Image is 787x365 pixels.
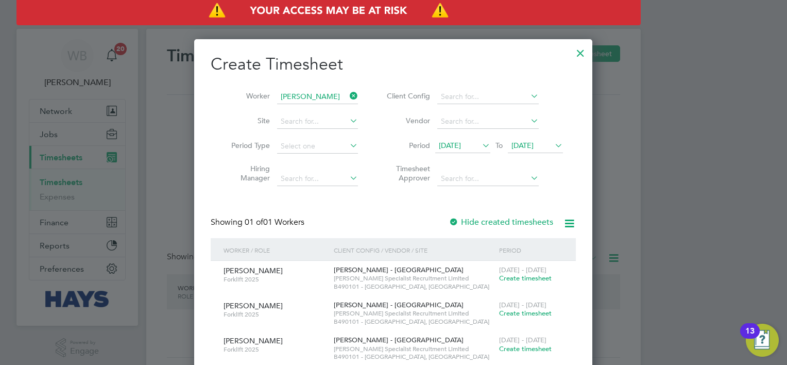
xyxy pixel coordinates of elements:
[211,54,576,75] h2: Create Timesheet
[334,266,464,274] span: [PERSON_NAME] - [GEOGRAPHIC_DATA]
[384,141,430,150] label: Period
[499,309,552,318] span: Create timesheet
[221,238,331,262] div: Worker / Role
[499,336,546,344] span: [DATE] - [DATE]
[492,139,506,152] span: To
[437,90,539,104] input: Search for...
[334,283,494,291] span: B490101 - [GEOGRAPHIC_DATA], [GEOGRAPHIC_DATA]
[334,301,464,309] span: [PERSON_NAME] - [GEOGRAPHIC_DATA]
[499,344,552,353] span: Create timesheet
[499,301,546,309] span: [DATE] - [DATE]
[384,91,430,101] label: Client Config
[384,164,430,182] label: Timesheet Approver
[334,309,494,318] span: [PERSON_NAME] Specialist Recruitment Limited
[497,238,566,262] div: Period
[331,238,497,262] div: Client Config / Vendor / Site
[224,266,283,275] span: [PERSON_NAME]
[224,91,270,101] label: Worker
[277,139,358,154] input: Select one
[745,331,755,344] div: 13
[277,172,358,186] input: Search for...
[334,318,494,326] span: B490101 - [GEOGRAPHIC_DATA], [GEOGRAPHIC_DATA]
[746,324,779,357] button: Open Resource Center, 13 new notifications
[224,345,326,354] span: Forklift 2025
[499,274,552,283] span: Create timesheet
[437,114,539,129] input: Search for...
[437,172,539,186] input: Search for...
[439,141,461,150] span: [DATE]
[224,116,270,125] label: Site
[224,275,326,284] span: Forklift 2025
[224,310,326,319] span: Forklift 2025
[277,114,358,129] input: Search for...
[449,217,553,227] label: Hide created timesheets
[224,336,283,345] span: [PERSON_NAME]
[511,141,534,150] span: [DATE]
[245,217,263,227] span: 01 of
[334,274,494,283] span: [PERSON_NAME] Specialist Recruitment Limited
[245,217,304,227] span: 01 Workers
[384,116,430,125] label: Vendor
[211,217,306,228] div: Showing
[334,345,494,353] span: [PERSON_NAME] Specialist Recruitment Limited
[334,353,494,361] span: B490101 - [GEOGRAPHIC_DATA], [GEOGRAPHIC_DATA]
[224,164,270,182] label: Hiring Manager
[499,266,546,274] span: [DATE] - [DATE]
[334,336,464,344] span: [PERSON_NAME] - [GEOGRAPHIC_DATA]
[277,90,358,104] input: Search for...
[224,301,283,310] span: [PERSON_NAME]
[224,141,270,150] label: Period Type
